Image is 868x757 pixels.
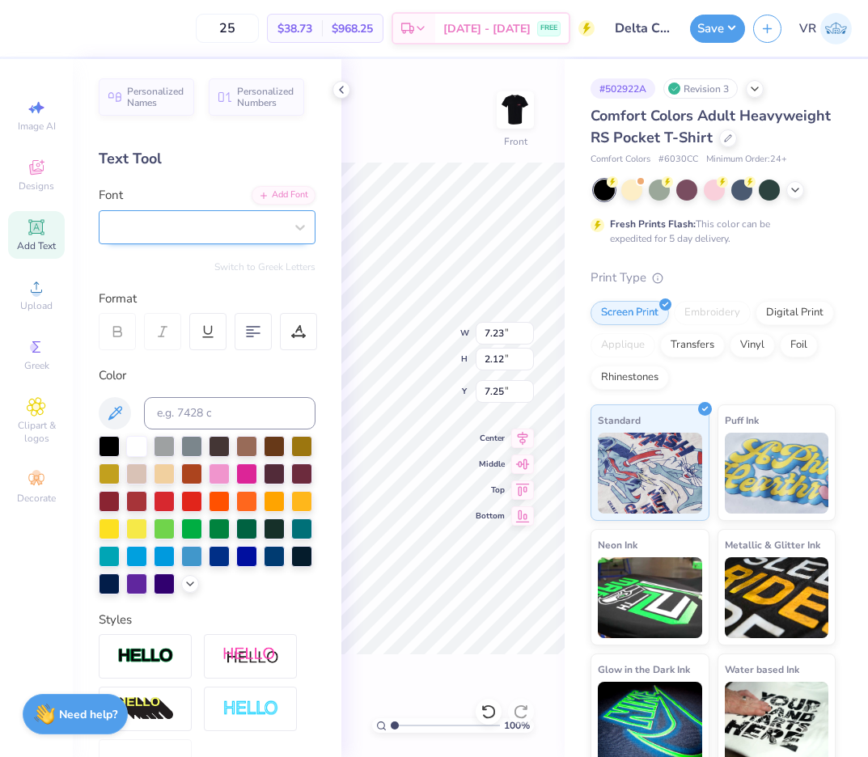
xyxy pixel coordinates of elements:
[222,646,279,666] img: Shadow
[603,12,682,44] input: Untitled Design
[24,359,49,372] span: Greek
[725,412,759,429] span: Puff Ink
[725,661,799,678] span: Water based Ink
[591,301,669,325] div: Screen Print
[598,557,702,638] img: Neon Ink
[725,536,820,553] span: Metallic & Glitter Ink
[730,333,775,357] div: Vinyl
[690,15,745,43] button: Save
[725,433,829,514] img: Puff Ink
[99,290,317,308] div: Format
[756,301,834,325] div: Digital Print
[591,269,836,287] div: Print Type
[99,366,315,385] div: Color
[540,23,557,34] span: FREE
[17,239,56,252] span: Add Text
[252,186,315,205] div: Add Font
[658,153,698,167] span: # 6030CC
[443,20,531,37] span: [DATE] - [DATE]
[196,14,259,43] input: – –
[18,120,56,133] span: Image AI
[610,218,696,230] strong: Fresh Prints Flash:
[144,397,315,429] input: e.g. 7428 c
[19,180,54,192] span: Designs
[663,78,738,99] div: Revision 3
[591,333,655,357] div: Applique
[504,718,530,733] span: 100 %
[598,661,690,678] span: Glow in the Dark Ink
[780,333,818,357] div: Foil
[99,611,315,629] div: Styles
[591,106,831,147] span: Comfort Colors Adult Heavyweight RS Pocket T-Shirt
[591,78,655,99] div: # 502922A
[591,366,669,390] div: Rhinestones
[799,13,852,44] a: VR
[127,86,184,108] span: Personalized Names
[99,148,315,170] div: Text Tool
[598,536,637,553] span: Neon Ink
[598,412,641,429] span: Standard
[476,433,505,444] span: Center
[8,419,65,445] span: Clipart & logos
[820,13,852,44] img: Val Rhey Lodueta
[476,459,505,470] span: Middle
[59,707,117,722] strong: Need help?
[706,153,787,167] span: Minimum Order: 24 +
[20,299,53,312] span: Upload
[799,19,816,38] span: VR
[17,492,56,505] span: Decorate
[117,696,174,722] img: 3d Illusion
[277,20,312,37] span: $38.73
[332,20,373,37] span: $968.25
[222,700,279,718] img: Negative Space
[610,217,809,246] div: This color can be expedited for 5 day delivery.
[725,557,829,638] img: Metallic & Glitter Ink
[476,510,505,522] span: Bottom
[476,484,505,496] span: Top
[504,134,527,149] div: Front
[99,186,123,205] label: Font
[591,153,650,167] span: Comfort Colors
[598,433,702,514] img: Standard
[117,647,174,666] img: Stroke
[237,86,294,108] span: Personalized Numbers
[214,260,315,273] button: Switch to Greek Letters
[674,301,751,325] div: Embroidery
[499,94,531,126] img: Front
[660,333,725,357] div: Transfers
